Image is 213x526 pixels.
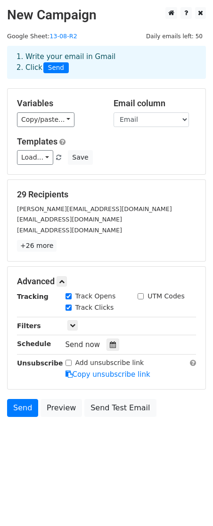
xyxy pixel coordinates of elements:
h2: New Campaign [7,7,206,23]
small: [PERSON_NAME][EMAIL_ADDRESS][DOMAIN_NAME] [17,205,172,212]
span: Daily emails left: 50 [143,31,206,42]
strong: Unsubscribe [17,359,63,367]
label: Add unsubscribe link [75,358,144,368]
h5: 29 Recipients [17,189,196,200]
a: 13-08-R2 [49,33,77,40]
a: Copy unsubscribe link [66,370,150,379]
div: 1. Write your email in Gmail 2. Click [9,51,204,73]
label: UTM Codes [147,291,184,301]
label: Track Clicks [75,303,114,313]
button: Save [68,150,92,165]
strong: Tracking [17,293,49,300]
h5: Email column [114,98,196,109]
small: [EMAIL_ADDRESS][DOMAIN_NAME] [17,216,122,223]
small: [EMAIL_ADDRESS][DOMAIN_NAME] [17,227,122,234]
a: Preview [41,399,82,417]
a: Copy/paste... [17,112,74,127]
a: Load... [17,150,53,165]
a: Daily emails left: 50 [143,33,206,40]
strong: Schedule [17,340,51,348]
h5: Advanced [17,276,196,287]
a: Send [7,399,38,417]
iframe: Chat Widget [166,481,213,526]
h5: Variables [17,98,99,109]
strong: Filters [17,322,41,330]
small: Google Sheet: [7,33,77,40]
a: Send Test Email [84,399,156,417]
a: +26 more [17,240,57,252]
span: Send now [66,340,100,349]
label: Track Opens [75,291,116,301]
a: Templates [17,136,57,146]
span: Send [43,62,69,74]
